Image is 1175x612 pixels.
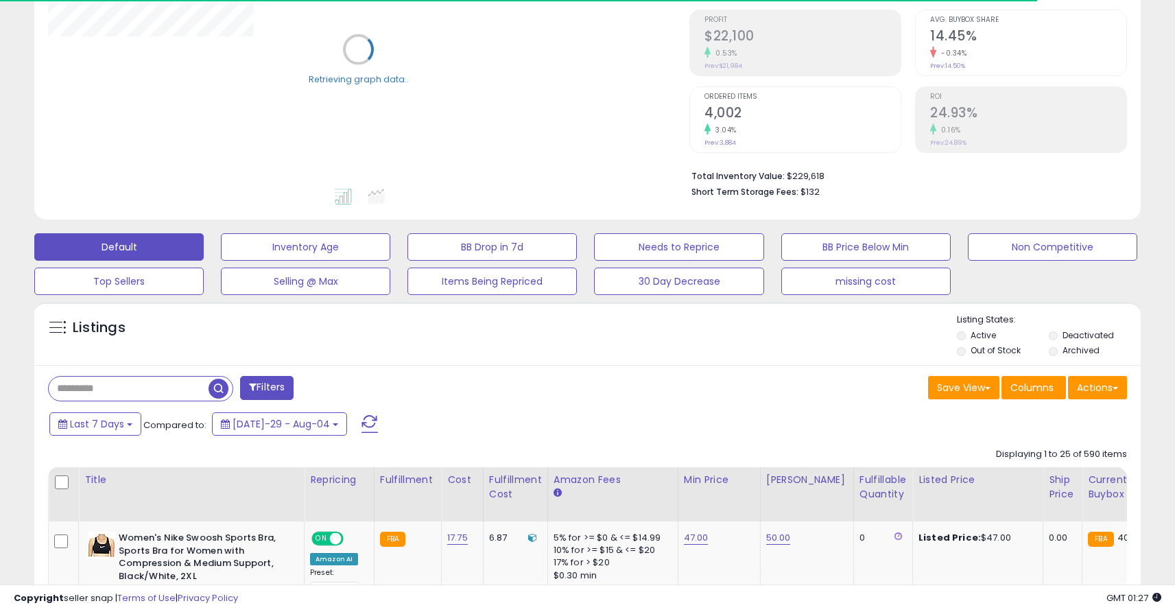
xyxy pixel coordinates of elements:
[447,473,477,487] div: Cost
[310,553,358,565] div: Amazon AI
[554,473,672,487] div: Amazon Fees
[313,533,330,545] span: ON
[859,532,902,544] div: 0
[930,62,965,70] small: Prev: 14.50%
[928,376,999,399] button: Save View
[691,170,785,182] b: Total Inventory Value:
[309,73,409,85] div: Retrieving graph data..
[14,591,64,604] strong: Copyright
[14,592,238,605] div: seller snap | |
[447,531,468,545] a: 17.75
[143,419,206,432] span: Compared to:
[971,344,1021,356] label: Out of Stock
[84,473,298,487] div: Title
[957,314,1141,327] p: Listing States:
[800,185,820,198] span: $132
[88,532,115,559] img: 41eWphauveL._SL40_.jpg
[1088,473,1159,502] div: Current Buybox Price
[684,531,709,545] a: 47.00
[1117,531,1129,544] span: 40
[221,268,390,295] button: Selling @ Max
[554,569,667,582] div: $0.30 min
[996,448,1127,461] div: Displaying 1 to 25 of 590 items
[233,417,330,431] span: [DATE]-29 - Aug-04
[1088,532,1113,547] small: FBA
[936,48,966,58] small: -0.34%
[1063,329,1114,341] label: Deactivated
[1068,376,1127,399] button: Actions
[704,28,901,47] h2: $22,100
[704,16,901,24] span: Profit
[704,139,736,147] small: Prev: 3,884
[936,125,961,135] small: 0.16%
[691,186,798,198] b: Short Term Storage Fees:
[930,139,966,147] small: Prev: 24.89%
[594,268,763,295] button: 30 Day Decrease
[704,93,901,101] span: Ordered Items
[704,62,742,70] small: Prev: $21,984
[342,533,364,545] span: OFF
[691,167,1117,183] li: $229,618
[380,473,436,487] div: Fulfillment
[711,48,737,58] small: 0.53%
[70,417,124,431] span: Last 7 Days
[1106,591,1161,604] span: 2025-08-12 01:27 GMT
[971,329,996,341] label: Active
[1049,532,1071,544] div: 0.00
[407,268,577,295] button: Items Being Repriced
[221,233,390,261] button: Inventory Age
[554,532,667,544] div: 5% for >= $0 & <= $14.99
[554,556,667,569] div: 17% for > $20
[178,591,238,604] a: Privacy Policy
[117,591,176,604] a: Terms of Use
[1001,376,1066,399] button: Columns
[1063,344,1100,356] label: Archived
[918,473,1037,487] div: Listed Price
[918,532,1032,544] div: $47.00
[594,233,763,261] button: Needs to Reprice
[930,93,1126,101] span: ROI
[554,487,562,499] small: Amazon Fees.
[49,412,141,436] button: Last 7 Days
[34,233,204,261] button: Default
[407,233,577,261] button: BB Drop in 7d
[310,473,368,487] div: Repricing
[930,105,1126,123] h2: 24.93%
[766,531,791,545] a: 50.00
[73,318,126,338] h5: Listings
[704,105,901,123] h2: 4,002
[380,532,405,547] small: FBA
[212,412,347,436] button: [DATE]-29 - Aug-04
[119,532,285,586] b: Women's Nike Swoosh Sports Bra, Sports Bra for Women with Compression & Medium Support, Black/Whi...
[554,544,667,556] div: 10% for >= $15 & <= $20
[766,473,848,487] div: [PERSON_NAME]
[711,125,737,135] small: 3.04%
[489,532,537,544] div: 6.87
[310,568,364,599] div: Preset:
[781,233,951,261] button: BB Price Below Min
[34,268,204,295] button: Top Sellers
[968,233,1137,261] button: Non Competitive
[1049,473,1076,502] div: Ship Price
[859,473,907,502] div: Fulfillable Quantity
[918,531,981,544] b: Listed Price:
[684,473,755,487] div: Min Price
[781,268,951,295] button: missing cost
[489,473,542,502] div: Fulfillment Cost
[930,28,1126,47] h2: 14.45%
[1010,381,1054,395] span: Columns
[240,376,294,400] button: Filters
[930,16,1126,24] span: Avg. Buybox Share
